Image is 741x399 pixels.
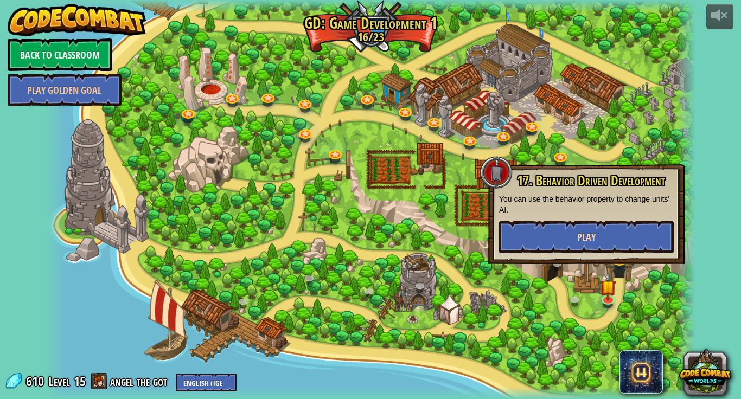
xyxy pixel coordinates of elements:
[8,38,112,71] a: Back to Classroom
[8,74,122,106] a: Play Golden Goal
[8,4,146,36] img: CodeCombat - Learn how to code by playing a game
[48,372,70,390] span: Level
[706,4,733,29] button: Adjust volume
[577,230,596,244] span: Play
[499,221,674,253] button: Play
[517,171,665,190] span: 17. Behavior Driven Development
[110,372,170,390] a: angel the got
[26,372,47,390] span: 610
[74,372,86,390] span: 15
[600,272,617,301] img: level-banner-started.png
[499,194,674,215] p: You can use the behavior property to change units' AI.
